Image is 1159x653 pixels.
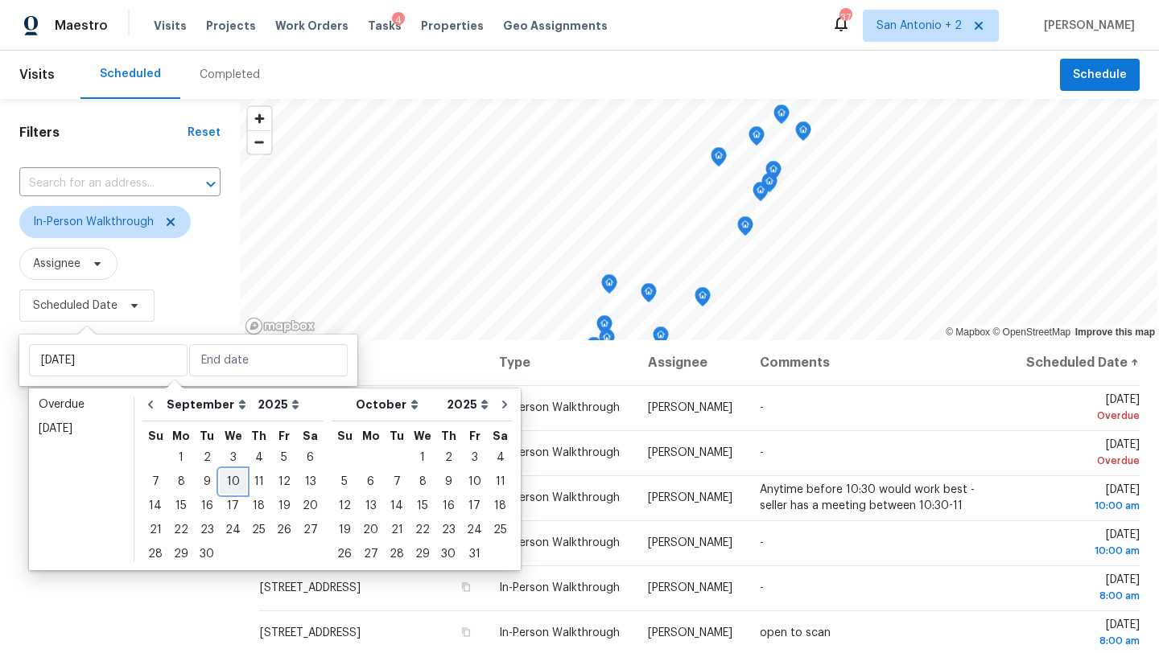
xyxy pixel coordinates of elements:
div: 21 [384,519,410,541]
span: [DATE] [1025,529,1140,559]
span: - [760,402,764,413]
div: 13 [297,470,324,493]
select: Year [443,392,493,417]
div: 14 [142,495,168,517]
ul: Date picker shortcuts [33,392,130,566]
span: [DATE] [1025,394,1140,424]
div: 7 [384,470,410,493]
div: 28 [384,543,410,565]
div: Tue Oct 14 2025 [384,494,410,518]
h1: Filters [19,125,188,141]
abbr: Monday [362,430,380,441]
div: Mon Oct 20 2025 [357,518,384,542]
div: Thu Oct 16 2025 [435,494,461,518]
div: 19 [332,519,357,541]
div: 17 [220,495,246,517]
th: Type [486,340,635,385]
div: Map marker [711,147,727,172]
div: Map marker [601,274,617,299]
div: 3 [461,446,488,469]
div: 14 [384,495,410,517]
div: Sun Oct 05 2025 [332,470,357,494]
div: 25 [246,519,271,541]
div: Thu Oct 09 2025 [435,470,461,494]
div: Thu Sep 25 2025 [246,518,271,542]
div: 30 [435,543,461,565]
div: Map marker [737,216,753,241]
span: Scheduled Date [33,298,118,314]
div: 21 [142,519,168,541]
div: 10:00 am [1025,498,1140,514]
div: Sat Oct 25 2025 [488,518,513,542]
abbr: Sunday [337,430,353,441]
div: Map marker [653,326,669,351]
div: Wed Oct 29 2025 [410,542,435,566]
button: Open [200,173,222,195]
div: 25 [488,519,513,541]
div: 24 [461,519,488,541]
span: [DATE] [1025,484,1140,514]
span: [PERSON_NAME] [648,402,732,413]
span: Schedule [1073,65,1127,85]
span: In-Person Walkthrough [499,537,620,548]
div: Wed Sep 10 2025 [220,470,246,494]
span: In-Person Walkthrough [499,582,620,593]
div: Fri Oct 31 2025 [461,542,488,566]
div: 29 [168,543,194,565]
div: Sat Oct 04 2025 [488,446,513,470]
div: Tue Oct 21 2025 [384,518,410,542]
div: Tue Sep 16 2025 [194,494,220,518]
div: 11 [488,470,513,493]
div: 20 [297,495,324,517]
div: 19 [271,495,297,517]
div: 10 [220,470,246,493]
div: 12 [271,470,297,493]
div: Tue Sep 09 2025 [194,470,220,494]
div: 3 [220,446,246,469]
div: 18 [488,495,513,517]
div: 16 [194,495,220,517]
div: 13 [357,495,384,517]
div: Sun Sep 07 2025 [142,470,168,494]
div: Mon Sep 15 2025 [168,494,194,518]
div: Map marker [695,287,711,312]
div: Sun Oct 19 2025 [332,518,357,542]
div: 31 [461,543,488,565]
span: In-Person Walkthrough [499,447,620,458]
div: 12 [332,495,357,517]
div: Wed Oct 01 2025 [410,446,435,470]
span: [STREET_ADDRESS] [260,582,361,593]
abbr: Monday [172,430,190,441]
button: Copy Address [459,580,473,594]
div: Sat Sep 27 2025 [297,518,324,542]
div: Wed Sep 17 2025 [220,494,246,518]
div: Thu Oct 30 2025 [435,542,461,566]
div: Tue Sep 30 2025 [194,542,220,566]
div: Map marker [586,337,602,362]
div: Map marker [765,161,782,186]
button: Schedule [1060,59,1140,92]
div: Map marker [596,315,612,340]
div: 9 [194,470,220,493]
div: Map marker [641,283,657,308]
span: [PERSON_NAME] [648,492,732,503]
span: Zoom in [248,107,271,130]
div: 10:00 am [1025,543,1140,559]
div: 20 [357,519,384,541]
abbr: Friday [278,430,290,441]
div: 2 [435,446,461,469]
div: 23 [435,519,461,541]
div: 30 [194,543,220,565]
span: Zoom out [248,131,271,154]
span: [DATE] [1025,574,1140,604]
div: Fri Oct 10 2025 [461,470,488,494]
div: Wed Oct 15 2025 [410,494,435,518]
div: 15 [168,495,194,517]
span: Assignee [33,256,80,272]
span: Anytime before 10:30 would work best - seller has a meeting between 10:30-11 [760,484,975,511]
div: Fri Sep 26 2025 [271,518,297,542]
div: 22 [168,519,194,541]
div: Thu Sep 11 2025 [246,470,271,494]
span: In-Person Walkthrough [499,402,620,413]
div: Scheduled [100,66,161,82]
